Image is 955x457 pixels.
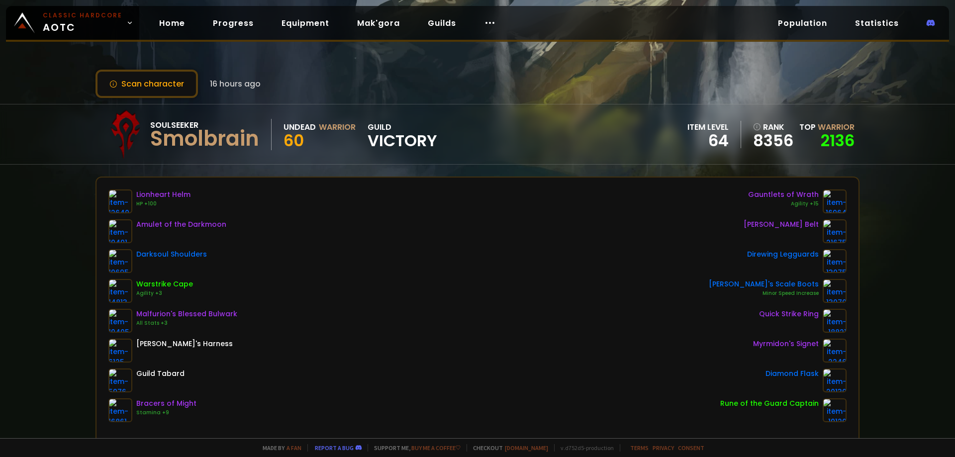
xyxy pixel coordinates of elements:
div: Gauntlets of Wrath [748,189,819,200]
div: Smolbrain [150,131,259,146]
div: Guild Tabard [136,368,185,379]
div: All Stats +3 [136,319,237,327]
div: rank [753,121,793,133]
span: AOTC [43,11,122,35]
div: Warrior [319,121,356,133]
div: item level [687,121,729,133]
a: Guilds [420,13,464,33]
img: item-18821 [823,309,847,333]
span: 60 [284,129,304,152]
div: HP +100 [136,200,191,208]
small: Classic Hardcore [43,11,122,20]
img: item-16964 [823,189,847,213]
span: Warrior [818,121,855,133]
div: Lionheart Helm [136,189,191,200]
img: item-20130 [823,368,847,392]
a: Classic HardcoreAOTC [6,6,139,40]
a: Privacy [653,444,674,452]
img: item-6125 [108,339,132,363]
a: Report a bug [315,444,354,452]
a: Population [770,13,835,33]
div: Minor Speed Increase [709,289,819,297]
div: Direwing Legguards [747,249,819,260]
button: Scan character [95,70,198,98]
div: Soulseeker [150,119,259,131]
a: Consent [678,444,704,452]
img: item-19491 [108,219,132,243]
div: Amulet of the Darkmoon [136,219,226,230]
div: Myrmidon's Signet [753,339,819,349]
div: Stamina +9 [136,409,196,417]
div: Bracers of Might [136,398,196,409]
img: item-2246 [823,339,847,363]
div: Diamond Flask [765,368,819,379]
div: Rune of the Guard Captain [720,398,819,409]
img: item-14813 [108,279,132,303]
span: v. d752d5 - production [554,444,614,452]
div: [PERSON_NAME]'s Harness [136,339,233,349]
img: item-12640 [108,189,132,213]
span: 16 hours ago [210,78,261,90]
a: Terms [630,444,649,452]
div: Malfurion's Blessed Bulwark [136,309,237,319]
div: [PERSON_NAME] Belt [744,219,819,230]
a: a fan [286,444,301,452]
img: item-16861 [108,398,132,422]
img: item-19120 [823,398,847,422]
div: Agility +3 [136,289,193,297]
a: [DOMAIN_NAME] [505,444,548,452]
a: Statistics [847,13,907,33]
div: Warstrike Cape [136,279,193,289]
a: Mak'gora [349,13,408,33]
a: 8356 [753,133,793,148]
div: Undead [284,121,316,133]
a: Buy me a coffee [411,444,461,452]
div: Quick Strike Ring [759,309,819,319]
span: Made by [257,444,301,452]
div: Top [799,121,855,133]
div: 64 [687,133,729,148]
div: Darksoul Shoulders [136,249,207,260]
img: item-19695 [108,249,132,273]
span: Support me, [368,444,461,452]
span: Checkout [467,444,548,452]
img: item-19405 [108,309,132,333]
a: 2136 [821,129,855,152]
a: Equipment [274,13,337,33]
img: item-21675 [823,219,847,243]
div: [PERSON_NAME]'s Scale Boots [709,279,819,289]
div: Agility +15 [748,200,819,208]
div: guild [368,121,437,148]
img: item-13070 [823,279,847,303]
img: item-5976 [108,368,132,392]
a: Progress [205,13,262,33]
img: item-13075 [823,249,847,273]
a: Home [151,13,193,33]
span: Victory [368,133,437,148]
